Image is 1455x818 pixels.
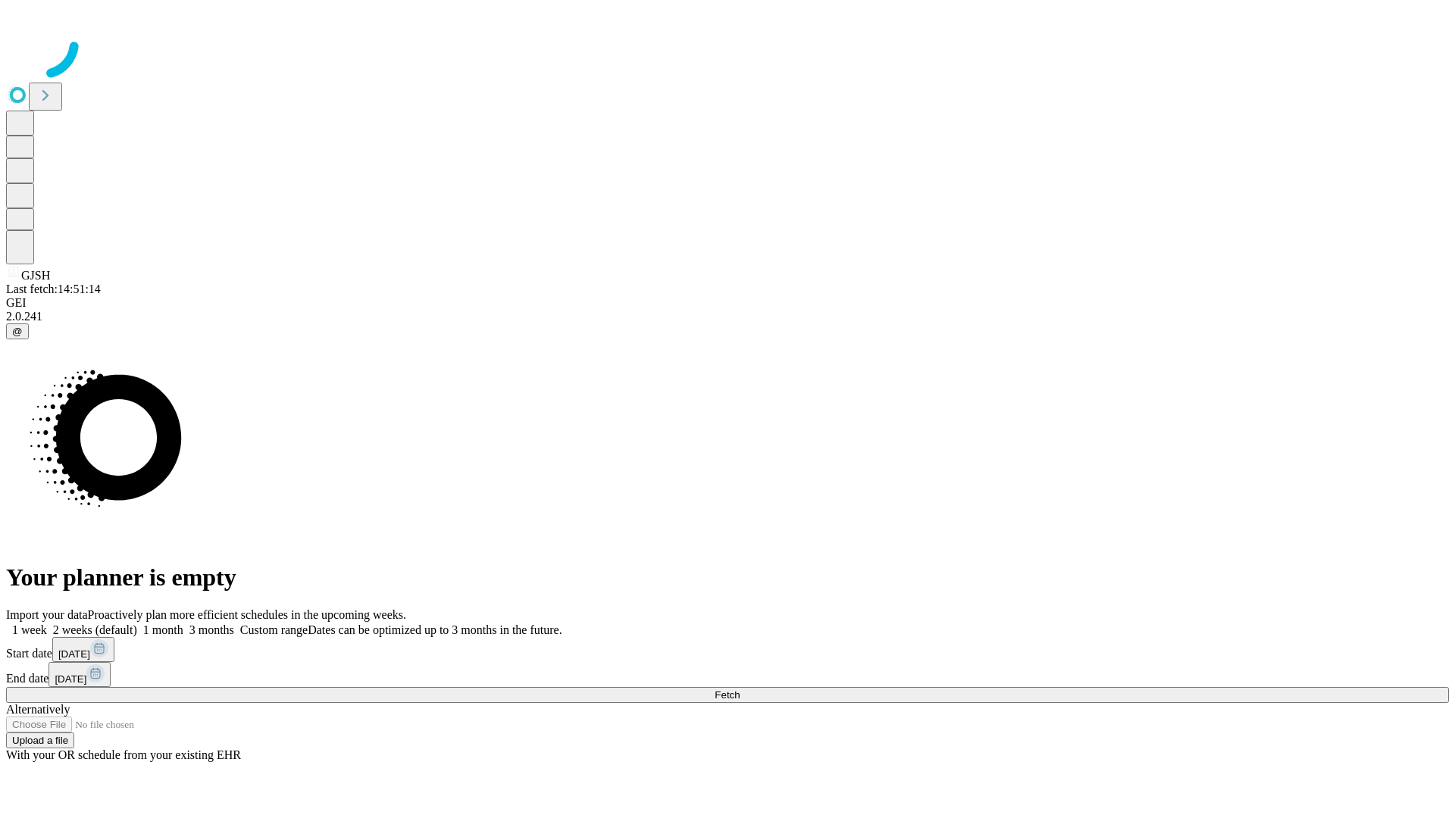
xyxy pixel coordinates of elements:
[6,748,241,761] span: With your OR schedule from your existing EHR
[6,283,101,295] span: Last fetch: 14:51:14
[48,662,111,687] button: [DATE]
[58,648,90,660] span: [DATE]
[52,637,114,662] button: [DATE]
[6,323,29,339] button: @
[6,637,1449,662] div: Start date
[6,296,1449,310] div: GEI
[6,703,70,716] span: Alternatively
[240,623,308,636] span: Custom range
[21,269,50,282] span: GJSH
[12,623,47,636] span: 1 week
[6,732,74,748] button: Upload a file
[6,564,1449,592] h1: Your planner is empty
[143,623,183,636] span: 1 month
[308,623,562,636] span: Dates can be optimized up to 3 months in the future.
[12,326,23,337] span: @
[88,608,406,621] span: Proactively plan more efficient schedules in the upcoming weeks.
[53,623,137,636] span: 2 weeks (default)
[6,310,1449,323] div: 2.0.241
[55,673,86,685] span: [DATE]
[6,662,1449,687] div: End date
[189,623,234,636] span: 3 months
[6,687,1449,703] button: Fetch
[715,689,740,701] span: Fetch
[6,608,88,621] span: Import your data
